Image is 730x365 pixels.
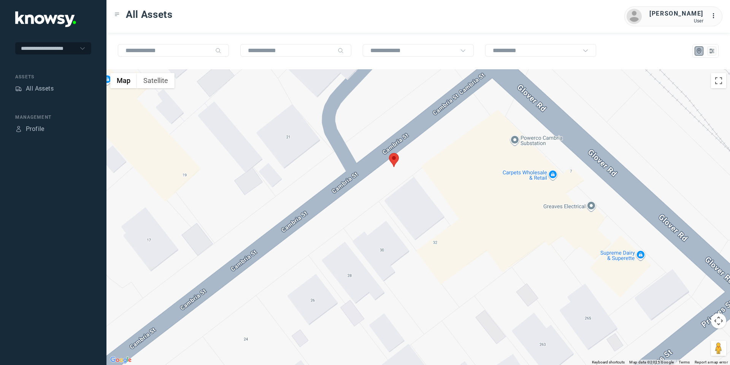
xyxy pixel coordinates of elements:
button: Toggle fullscreen view [711,73,726,88]
span: All Assets [126,8,173,21]
a: ProfileProfile [15,124,44,134]
div: [PERSON_NAME] [649,9,703,18]
button: Keyboard shortcuts [592,360,625,365]
div: Profile [26,124,44,134]
div: : [711,11,720,21]
a: Report a map error [695,360,728,364]
a: AssetsAll Assets [15,84,54,93]
tspan: ... [711,13,719,19]
button: Show satellite imagery [137,73,175,88]
div: Assets [15,85,22,92]
button: Show street map [110,73,137,88]
div: Search [338,48,344,54]
div: Management [15,114,91,121]
span: Map data ©2025 Google [629,360,674,364]
div: Map [696,48,703,54]
a: Open this area in Google Maps (opens a new window) [108,355,133,365]
div: : [711,11,720,22]
button: Drag Pegman onto the map to open Street View [711,341,726,356]
img: Google [108,355,133,365]
div: Toggle Menu [114,12,120,17]
div: Profile [15,126,22,132]
img: Application Logo [15,11,76,27]
div: Assets [15,73,91,80]
button: Map camera controls [711,313,726,328]
a: Terms (opens in new tab) [679,360,690,364]
div: All Assets [26,84,54,93]
div: User [649,18,703,24]
div: List [708,48,715,54]
div: Search [215,48,221,54]
img: avatar.png [627,9,642,24]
